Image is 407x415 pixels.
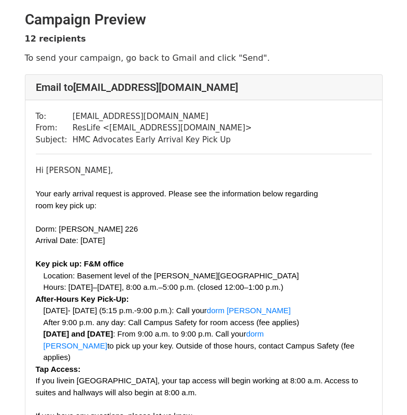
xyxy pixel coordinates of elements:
td: From: [36,122,73,134]
a: dorm [PERSON_NAME] [44,329,264,350]
h4: Email to [EMAIL_ADDRESS][DOMAIN_NAME] [36,81,372,93]
b: Tap Access: [36,365,81,373]
font: Dorm: [PERSON_NAME] 226 [36,224,138,233]
h2: Campaign Preview [25,11,383,29]
td: HMC Advocates Early Arrival Key Pick Up [73,134,252,146]
td: ResLife < [EMAIL_ADDRESS][DOMAIN_NAME] > [73,122,252,134]
font: Arrival Date: [DATE] [36,236,105,245]
p: To send your campaign, go back to Gmail and click "Send". [25,52,383,63]
td: Subject: [36,134,73,146]
font: [DATE]- [DATE] (5:15 p.m.-9:00 p.m.): Call your [44,306,291,315]
b: [DATE] and [DATE] [44,329,113,338]
font: Your early arrival request is approved. Please see the information below regarding room key pick up: [36,189,318,210]
span: in [GEOGRAPHIC_DATA] [68,376,158,385]
font: Hours: [DATE]–[DATE], 8:00 a.m.–5:00 p.m. (closed 12:00–1:00 p.m.) [44,283,284,291]
strong: 12 recipients [25,34,86,44]
td: To: [36,111,73,123]
font: Location: Basement level of the [PERSON_NAME][GEOGRAPHIC_DATA] [44,271,299,280]
a: dorm [PERSON_NAME] [207,306,291,315]
b: After-Hours Key Pick-Up: [36,294,129,303]
td: [EMAIL_ADDRESS][DOMAIN_NAME] [73,111,252,123]
b: Key pick up: F&M office [36,259,124,268]
font: After 9:00 p.m. any day: Call Campus Safety for room access (fee applies) [44,318,300,327]
font: If you live , your tap access will begin working at 8:00 a.m. Access to suites and hallways will ... [36,376,358,397]
div: Hi [PERSON_NAME], [36,165,372,177]
font: : From 9:00 a.m. to 9:00 p.m. Call your to pick up your key. Outside of those hours, contact Camp... [44,329,355,362]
